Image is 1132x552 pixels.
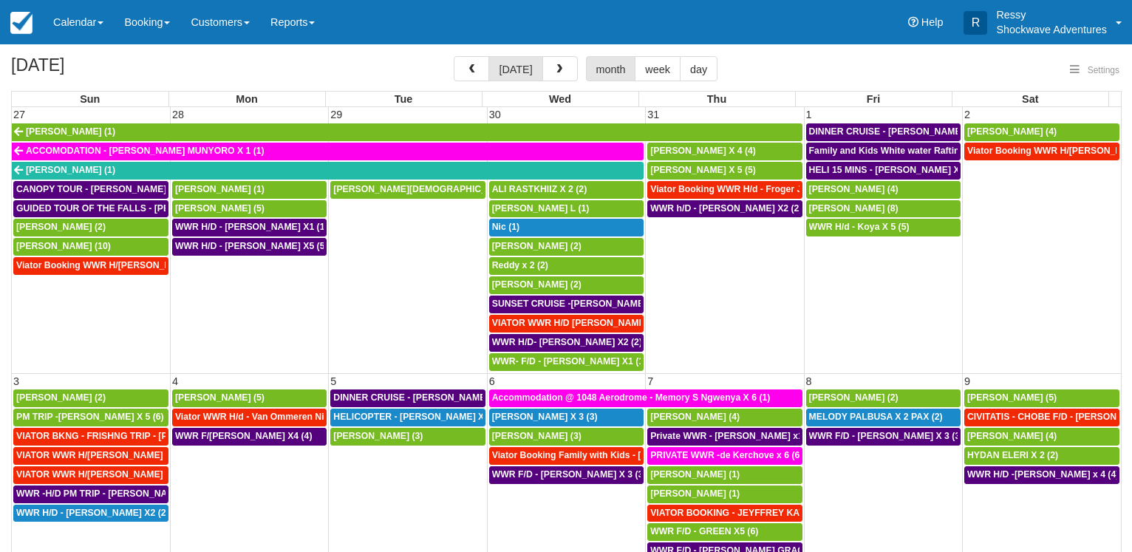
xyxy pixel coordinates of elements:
a: WWR F/D - [PERSON_NAME] X 3 (3) [806,428,961,446]
span: 31 [646,109,661,120]
a: PRIVATE WWR -de Kerchove x 6 (6) [647,447,802,465]
span: Wed [549,93,571,105]
a: [PERSON_NAME] (4) [964,428,1119,446]
a: Viator Booking WWR H/d - Froger Julien X1 (1) [647,181,802,199]
span: [PERSON_NAME] (3) [492,431,582,441]
a: [PERSON_NAME] (1) [12,123,802,141]
span: Fri [867,93,880,105]
a: GUIDED TOUR OF THE FALLS - [PERSON_NAME] X 5 (5) [13,200,168,218]
a: ACCOMODATION - [PERSON_NAME] MUNYORO X 1 (1) [12,143,644,160]
span: HYDAN ELERI X 2 (2) [967,450,1058,460]
span: [PERSON_NAME] (8) [809,203,899,214]
span: [PERSON_NAME][DEMOGRAPHIC_DATA] (6) [333,184,526,194]
a: WWR H/D - [PERSON_NAME] X2 (2) [13,505,168,522]
span: 1 [805,109,814,120]
span: WWR F/D - [PERSON_NAME] X 3 (3) [809,431,964,441]
span: WWR h/D - [PERSON_NAME] X2 (2) [650,203,802,214]
span: ACCOMODATION - [PERSON_NAME] MUNYORO X 1 (1) [26,146,265,156]
a: ALI RASTKHIIZ X 2 (2) [489,181,644,199]
a: Nic (1) [489,219,644,236]
a: WWR H/D - [PERSON_NAME] X1 (1) [172,219,327,236]
a: [PERSON_NAME] (1) [647,485,802,503]
span: 2 [963,109,972,120]
span: 30 [488,109,502,120]
span: [PERSON_NAME] (5) [967,392,1057,403]
p: Shockwave Adventures [996,22,1107,37]
a: DINNER CRUISE - [PERSON_NAME] X3 (3) [330,389,485,407]
a: [PERSON_NAME] (4) [806,181,961,199]
span: WWR H/D - [PERSON_NAME] X5 (5) [175,241,328,251]
span: Help [921,16,944,28]
span: VIATOR WWR H/D [PERSON_NAME] 4 (4) [492,318,669,328]
span: Viator Booking Family with Kids - [PERSON_NAME] 4 (4) [492,450,735,460]
span: [PERSON_NAME] (4) [650,412,740,422]
span: [PERSON_NAME] (2) [16,222,106,232]
span: Mon [236,93,258,105]
a: [PERSON_NAME] L (1) [489,200,644,218]
button: month [586,56,636,81]
a: [PERSON_NAME] (4) [647,409,802,426]
a: Viator WWR H/d - Van Ommeren Nick X 4 (4) [172,409,327,426]
a: Viator Booking Family with Kids - [PERSON_NAME] 4 (4) [489,447,644,465]
a: Accommodation @ 1048 Aerodrome - Memory S Ngwenya X 6 (1) [489,389,802,407]
span: DINNER CRUISE - [PERSON_NAME] X3 (3) [333,392,516,403]
span: SUNSET CRUISE -[PERSON_NAME] X2 (2) [492,299,674,309]
span: WWR F/[PERSON_NAME] X4 (4) [175,431,313,441]
span: Thu [707,93,726,105]
span: 28 [171,109,185,120]
a: Viator Booking WWR H/[PERSON_NAME] [PERSON_NAME][GEOGRAPHIC_DATA] (1) [13,257,168,275]
a: VIATOR WWR H/D [PERSON_NAME] 4 (4) [489,315,644,333]
span: WWR F/D - GREEN X5 (6) [650,526,758,536]
span: VIATOR BOOKING - JEYFFREY KAYLEIGH X 1 (1) [650,508,862,518]
span: [PERSON_NAME] X 3 (3) [492,412,598,422]
a: WWR H/D- [PERSON_NAME] X2 (2) [489,334,644,352]
span: WWR H/D -[PERSON_NAME] x 4 (4) [967,469,1119,480]
a: [PERSON_NAME] (2) [489,276,644,294]
span: PRIVATE WWR -de Kerchove x 6 (6) [650,450,802,460]
a: [PERSON_NAME] (5) [172,200,327,218]
span: PM TRIP -[PERSON_NAME] X 5 (6) [16,412,164,422]
span: [PERSON_NAME] X 4 (4) [650,146,756,156]
span: [PERSON_NAME] (2) [492,279,582,290]
a: [PERSON_NAME] (5) [172,389,327,407]
span: [PERSON_NAME] (5) [175,203,265,214]
span: HELI 15 MINS - [PERSON_NAME] X4 (4) [809,165,978,175]
span: Sun [80,93,100,105]
a: [PERSON_NAME] (1) [172,181,327,199]
span: Viator Booking WWR H/[PERSON_NAME] [PERSON_NAME][GEOGRAPHIC_DATA] (1) [16,260,383,270]
span: VIATOR WWR H/[PERSON_NAME] 2 (2) [16,450,184,460]
a: [PERSON_NAME] (4) [964,123,1119,141]
a: VIATOR WWR H/[PERSON_NAME] 2 (2) [13,466,168,484]
a: WWR -H/D PM TRIP - [PERSON_NAME] X5 (5) [13,485,168,503]
a: VIATOR BKNG - FRISHNG TRIP - [PERSON_NAME] X 5 (4) [13,428,168,446]
span: Viator WWR H/d - Van Ommeren Nick X 4 (4) [175,412,364,422]
a: [PERSON_NAME] X 5 (5) [647,162,802,180]
a: [PERSON_NAME] (10) [13,238,168,256]
span: [PERSON_NAME] (1) [650,469,740,480]
button: Settings [1061,60,1128,81]
span: [PERSON_NAME] (1) [175,184,265,194]
h2: [DATE] [11,56,198,84]
a: WWR F/D - [PERSON_NAME] X 3 (3) [489,466,644,484]
span: Family and Kids White water Rafting - [PERSON_NAME] X4 (4) [809,146,1077,156]
button: [DATE] [488,56,542,81]
span: VIATOR BKNG - FRISHNG TRIP - [PERSON_NAME] X 5 (4) [16,431,264,441]
a: WWR h/D - [PERSON_NAME] X2 (2) [647,200,802,218]
span: [PERSON_NAME] L (1) [492,203,590,214]
span: CANOPY TOUR - [PERSON_NAME] X5 (5) [16,184,194,194]
a: Family and Kids White water Rafting - [PERSON_NAME] X4 (4) [806,143,961,160]
span: [PERSON_NAME] (3) [333,431,423,441]
a: SUNSET CRUISE -[PERSON_NAME] X2 (2) [489,296,644,313]
i: Help [908,17,918,27]
a: PM TRIP -[PERSON_NAME] X 5 (6) [13,409,168,426]
a: Viator Booking WWR H/[PERSON_NAME] 4 (4) [964,143,1119,160]
span: GUIDED TOUR OF THE FALLS - [PERSON_NAME] X 5 (5) [16,203,259,214]
a: [PERSON_NAME] (8) [806,200,961,218]
span: [PERSON_NAME] (2) [809,392,899,403]
span: 3 [12,375,21,387]
span: Tue [395,93,413,105]
a: [PERSON_NAME] (5) [964,389,1119,407]
button: week [635,56,681,81]
a: Private WWR - [PERSON_NAME] x1 (1) [647,428,802,446]
a: [PERSON_NAME] (3) [330,428,485,446]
